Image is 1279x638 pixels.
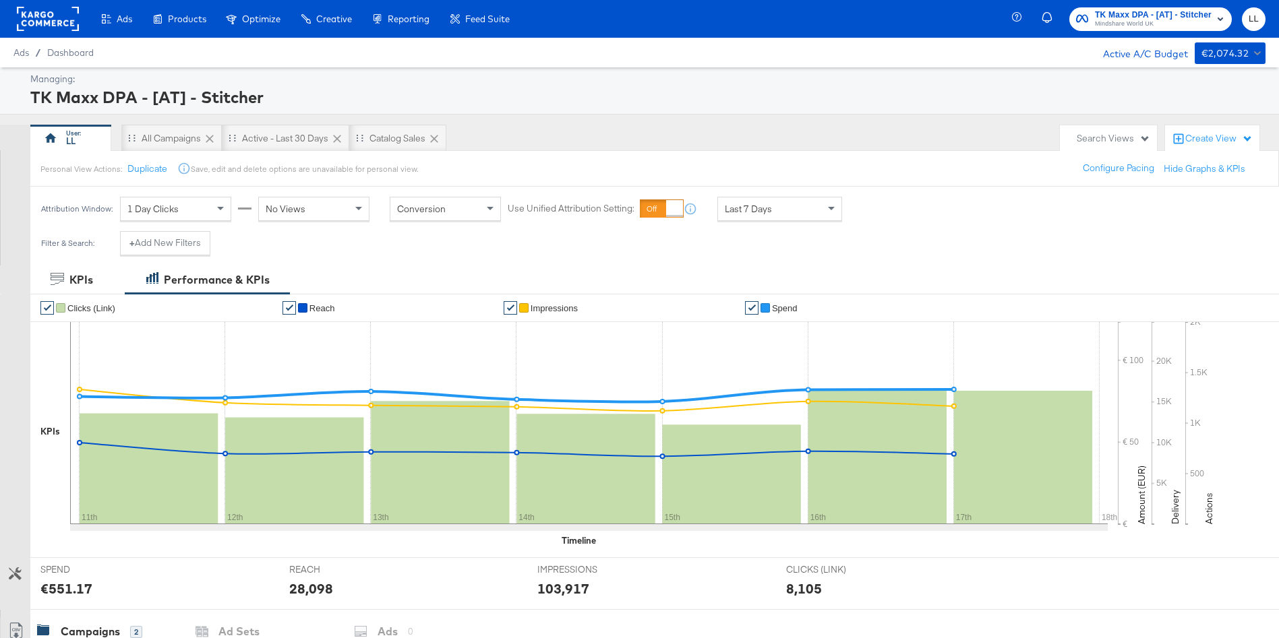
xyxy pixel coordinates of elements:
[168,13,206,24] span: Products
[266,203,305,215] span: No Views
[725,203,772,215] span: Last 7 Days
[40,204,113,214] div: Attribution Window:
[66,135,76,148] div: LL
[1135,466,1148,524] text: Amount (EUR)
[40,238,95,248] div: Filter & Search:
[1089,42,1188,63] div: Active A/C Budget
[562,534,596,547] div: Timeline
[369,132,425,145] div: Catalog Sales
[242,13,280,24] span: Optimize
[40,563,142,576] span: SPEND
[69,272,93,288] div: KPIs
[30,73,1262,86] div: Managing:
[772,303,798,313] span: Spend
[316,13,352,24] span: Creative
[745,301,759,315] a: ✔
[1203,492,1215,524] text: Actions
[531,303,578,313] span: Impressions
[504,301,517,315] a: ✔
[128,134,136,141] div: Drag to reorder tab
[40,425,60,438] div: KPIs
[388,13,429,24] span: Reporting
[1073,156,1164,181] button: Configure Pacing
[13,47,29,58] span: Ads
[40,164,122,174] div: Personal View Actions:
[117,13,132,24] span: Ads
[1169,490,1181,524] text: Delivery
[309,303,335,313] span: Reach
[127,162,167,175] button: Duplicate
[40,301,54,315] a: ✔
[129,236,135,249] strong: +
[289,579,333,598] div: 28,098
[1095,8,1212,22] span: TK Maxx DPA - [AT] - Stitcher
[1242,7,1266,31] button: LL
[120,231,210,255] button: +Add New Filters
[29,47,47,58] span: /
[1195,42,1266,64] button: €2,074.32
[356,134,363,141] div: Drag to reorder tab
[465,13,510,24] span: Feed Suite
[1185,132,1253,146] div: Create View
[40,579,92,598] div: €551.17
[1077,132,1150,145] div: Search Views
[164,272,270,288] div: Performance & KPIs
[1247,11,1260,27] span: LL
[191,164,418,174] div: Save, edit and delete options are unavailable for personal view.
[130,626,142,638] div: 2
[1069,7,1232,31] button: TK Maxx DPA - [AT] - StitcherMindshare World UK
[229,134,236,141] div: Drag to reorder tab
[242,132,328,145] div: Active - Last 30 Days
[1201,45,1249,62] div: €2,074.32
[127,203,179,215] span: 1 Day Clicks
[142,132,201,145] div: All Campaigns
[786,579,822,598] div: 8,105
[1164,162,1245,175] button: Hide Graphs & KPIs
[47,47,94,58] a: Dashboard
[537,579,589,598] div: 103,917
[786,563,887,576] span: CLICKS (LINK)
[508,203,634,216] label: Use Unified Attribution Setting:
[67,303,115,313] span: Clicks (Link)
[397,203,446,215] span: Conversion
[1095,19,1212,30] span: Mindshare World UK
[537,563,638,576] span: IMPRESSIONS
[289,563,390,576] span: REACH
[30,86,1262,108] div: TK Maxx DPA - [AT] - Stitcher
[282,301,296,315] a: ✔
